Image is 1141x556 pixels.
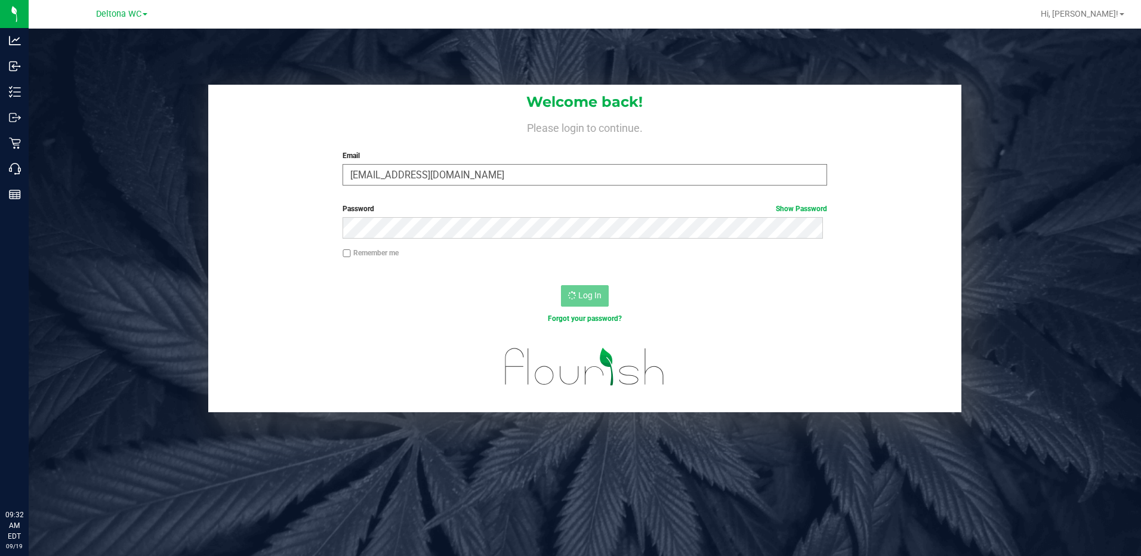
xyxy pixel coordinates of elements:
[96,9,141,19] span: Deltona WC
[776,205,827,213] a: Show Password
[1041,9,1118,18] span: Hi, [PERSON_NAME]!
[9,163,21,175] inline-svg: Call Center
[9,86,21,98] inline-svg: Inventory
[343,249,351,258] input: Remember me
[491,336,679,397] img: flourish_logo.svg
[5,542,23,551] p: 09/19
[208,119,962,134] h4: Please login to continue.
[9,60,21,72] inline-svg: Inbound
[343,248,399,258] label: Remember me
[343,205,374,213] span: Password
[9,35,21,47] inline-svg: Analytics
[5,509,23,542] p: 09:32 AM EDT
[561,285,609,307] button: Log In
[578,291,602,300] span: Log In
[208,94,962,110] h1: Welcome back!
[9,189,21,200] inline-svg: Reports
[9,137,21,149] inline-svg: Retail
[548,314,622,323] a: Forgot your password?
[9,112,21,123] inline-svg: Outbound
[343,150,827,161] label: Email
